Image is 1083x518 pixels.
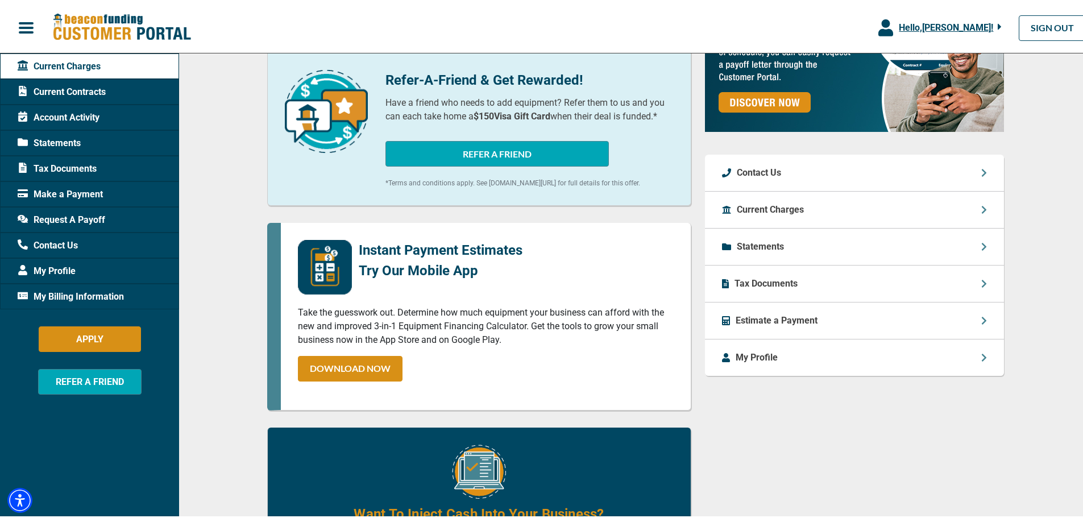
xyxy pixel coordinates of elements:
[18,109,99,122] span: Account Activity
[474,109,550,119] b: $150 Visa Gift Card
[737,238,784,251] p: Statements
[18,134,81,148] span: Statements
[735,275,798,288] p: Tax Documents
[18,288,124,301] span: My Billing Information
[385,68,674,88] p: Refer-A-Friend & Get Rewarded!
[18,211,105,225] span: Request A Payoff
[18,160,97,173] span: Tax Documents
[18,57,101,71] span: Current Charges
[359,238,522,258] p: Instant Payment Estimates
[298,354,403,379] a: DOWNLOAD NOW
[18,237,78,250] span: Contact Us
[385,139,609,164] button: REFER A FRIEND
[452,442,506,496] img: Equipment Financing Online Image
[385,94,674,121] p: Have a friend who needs to add equipment? Refer them to us and you can each take home a when thei...
[18,83,106,97] span: Current Contracts
[736,312,818,325] p: Estimate a Payment
[298,304,674,345] p: Take the guesswork out. Determine how much equipment your business can afford with the new and im...
[736,349,778,362] p: My Profile
[39,324,141,350] button: APPLY
[18,262,76,276] span: My Profile
[385,176,674,186] p: *Terms and conditions apply. See [DOMAIN_NAME][URL] for full details for this offer.
[899,20,993,31] span: Hello, [PERSON_NAME] !
[7,486,32,511] div: Accessibility Menu
[737,201,804,214] p: Current Charges
[737,164,781,177] p: Contact Us
[359,258,522,279] p: Try Our Mobile App
[285,68,368,151] img: refer-a-friend-icon.png
[52,11,191,40] img: Beacon Funding Customer Portal Logo
[18,185,103,199] span: Make a Payment
[298,238,352,292] img: mobile-app-logo.png
[38,367,142,392] button: REFER A FRIEND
